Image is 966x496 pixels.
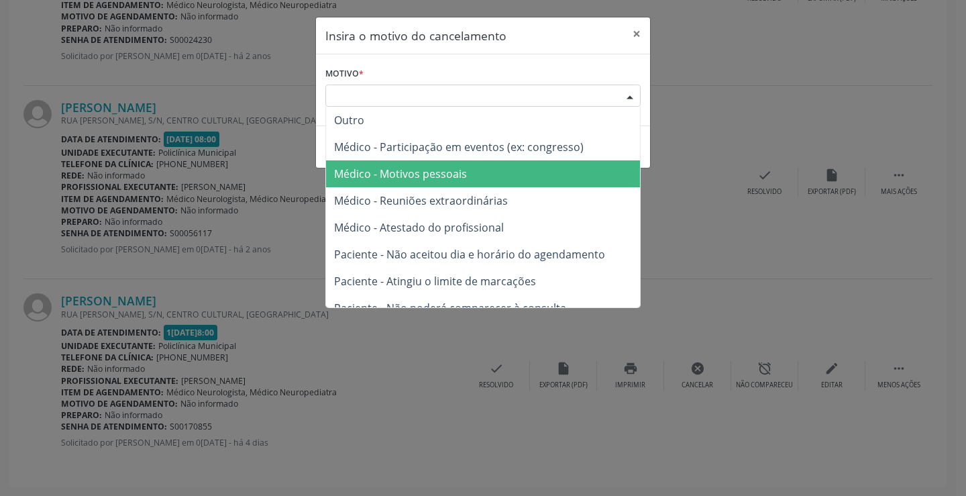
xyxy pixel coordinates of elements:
[623,17,650,50] button: Close
[334,193,508,208] span: Médico - Reuniões extraordinárias
[325,27,506,44] h5: Insira o motivo do cancelamento
[325,64,364,85] label: Motivo
[334,113,364,128] span: Outro
[334,140,584,154] span: Médico - Participação em eventos (ex: congresso)
[334,301,566,315] span: Paciente - Não poderá comparecer à consulta
[334,247,605,262] span: Paciente - Não aceitou dia e horário do agendamento
[334,220,504,235] span: Médico - Atestado do profissional
[334,274,536,289] span: Paciente - Atingiu o limite de marcações
[334,166,467,181] span: Médico - Motivos pessoais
